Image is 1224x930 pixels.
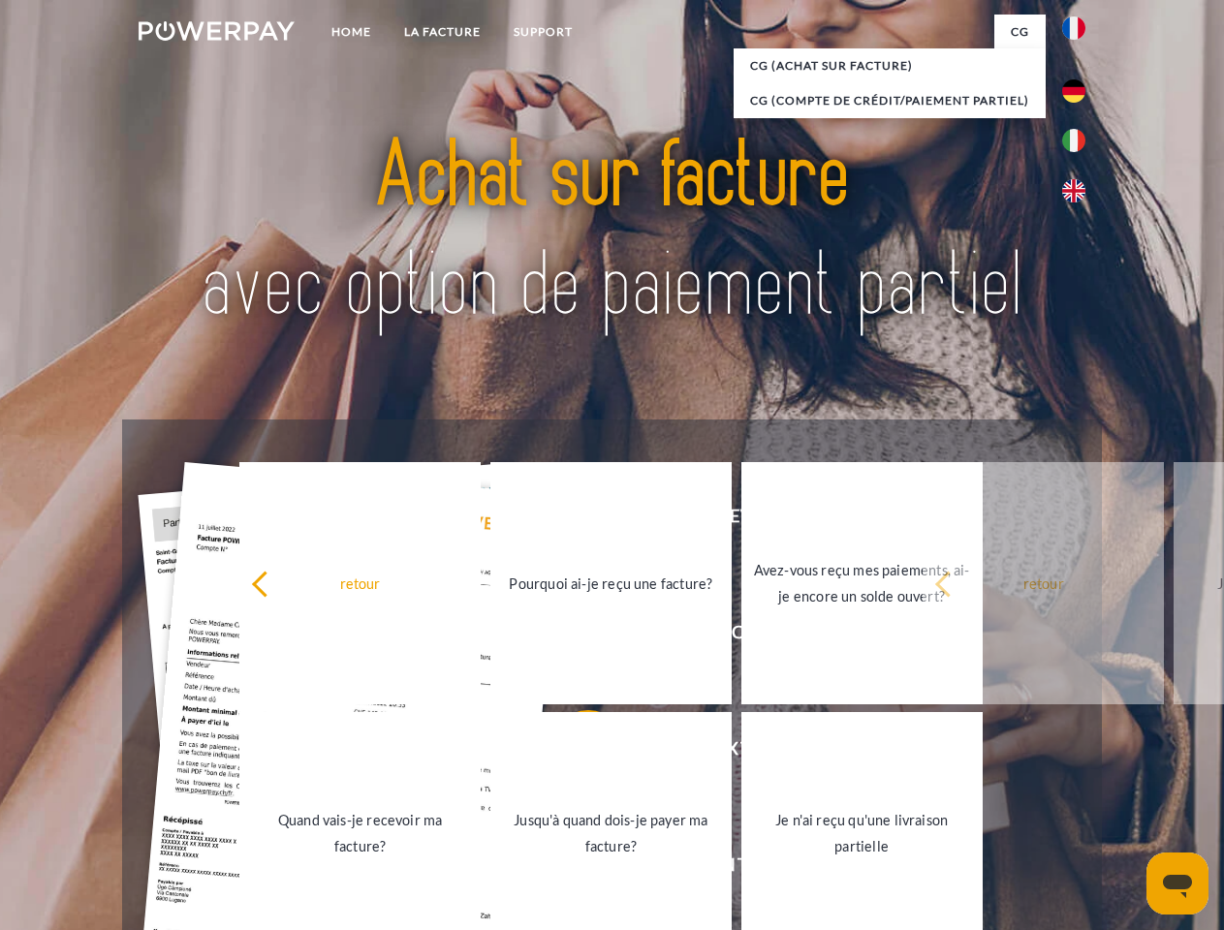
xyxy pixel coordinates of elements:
[251,570,469,596] div: retour
[1062,79,1085,103] img: de
[1062,16,1085,40] img: fr
[1062,179,1085,202] img: en
[741,462,983,704] a: Avez-vous reçu mes paiements, ai-je encore un solde ouvert?
[502,570,720,596] div: Pourquoi ai-je reçu une facture?
[994,15,1046,49] a: CG
[388,15,497,49] a: LA FACTURE
[497,15,589,49] a: Support
[934,570,1152,596] div: retour
[753,557,971,609] div: Avez-vous reçu mes paiements, ai-je encore un solde ouvert?
[139,21,295,41] img: logo-powerpay-white.svg
[753,807,971,859] div: Je n'ai reçu qu'une livraison partielle
[1146,852,1208,914] iframe: Bouton de lancement de la fenêtre de messagerie
[734,48,1046,83] a: CG (achat sur facture)
[734,83,1046,118] a: CG (Compte de crédit/paiement partiel)
[185,93,1039,371] img: title-powerpay_fr.svg
[251,807,469,859] div: Quand vais-je recevoir ma facture?
[315,15,388,49] a: Home
[1062,129,1085,152] img: it
[502,807,720,859] div: Jusqu'à quand dois-je payer ma facture?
